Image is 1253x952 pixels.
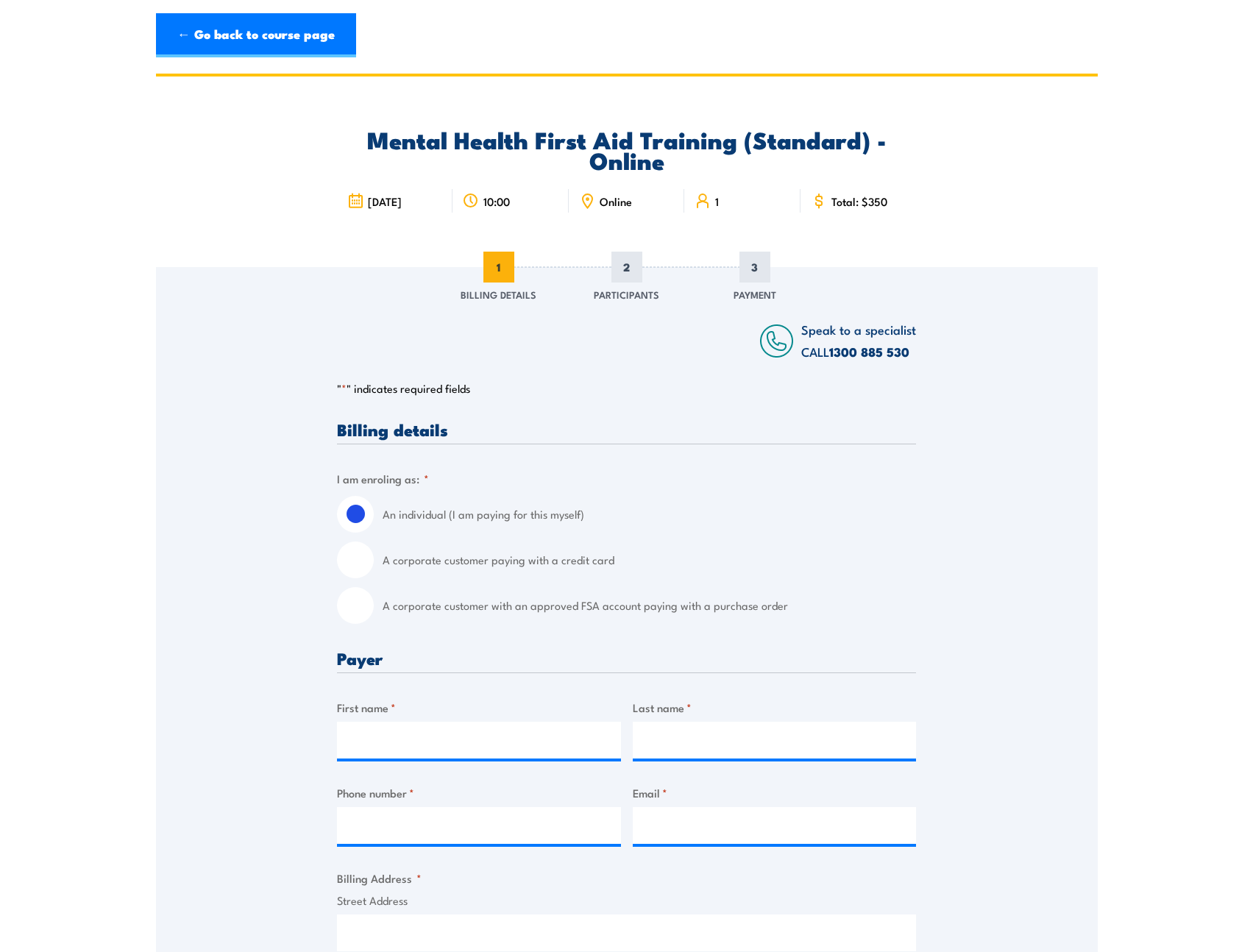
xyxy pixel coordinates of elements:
h3: Billing details [337,421,916,438]
a: ← Go back to course page [156,13,356,57]
label: Street Address [337,892,916,909]
span: Payment [734,287,776,302]
a: 1300 885 530 [829,342,909,361]
span: 1 [715,195,719,207]
span: Participants [594,287,659,302]
h2: Mental Health First Aid Training (Standard) - Online [337,129,916,170]
span: 2 [611,252,642,283]
label: Last name [633,699,917,716]
label: First name [337,699,621,716]
span: Billing Details [461,287,536,302]
span: Online [600,195,632,207]
legend: I am enroling as: [337,470,429,487]
p: " " indicates required fields [337,381,916,396]
legend: Billing Address [337,870,422,887]
h3: Payer [337,650,916,667]
label: An individual (I am paying for this myself) [383,496,916,533]
span: Total: $350 [831,195,887,207]
span: Speak to a specialist CALL [801,320,916,360]
label: A corporate customer paying with a credit card [383,541,916,578]
span: 1 [483,252,514,283]
label: Email [633,784,917,801]
span: 10:00 [483,195,510,207]
label: Phone number [337,784,621,801]
label: A corporate customer with an approved FSA account paying with a purchase order [383,587,916,624]
span: 3 [739,252,770,283]
span: [DATE] [368,195,402,207]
